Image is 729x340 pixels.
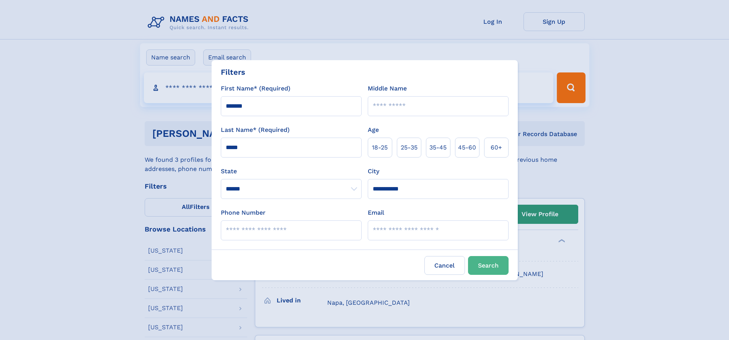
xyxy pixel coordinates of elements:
[468,256,509,275] button: Search
[401,143,418,152] span: 25‑35
[368,167,379,176] label: City
[368,208,384,217] label: Email
[491,143,502,152] span: 60+
[368,84,407,93] label: Middle Name
[221,66,245,78] div: Filters
[458,143,476,152] span: 45‑60
[221,84,290,93] label: First Name* (Required)
[221,208,266,217] label: Phone Number
[372,143,388,152] span: 18‑25
[221,167,362,176] label: State
[221,125,290,135] label: Last Name* (Required)
[424,256,465,275] label: Cancel
[429,143,447,152] span: 35‑45
[368,125,379,135] label: Age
